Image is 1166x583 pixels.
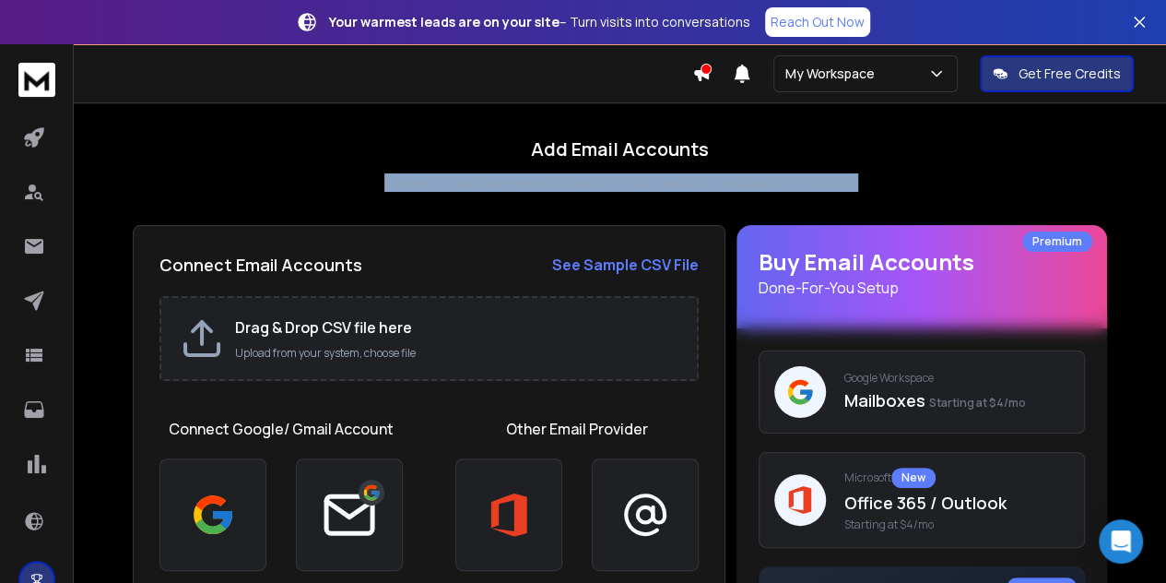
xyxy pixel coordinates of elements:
p: Upload from your system, choose file [235,346,678,361]
p: My Workspace [785,65,882,83]
p: Google Workspace [844,371,1069,386]
p: Reach Out Now [771,13,865,31]
h1: Other Email Provider [506,418,648,440]
h2: Drag & Drop CSV file here [235,316,678,339]
p: Mailboxes [844,387,1069,413]
div: New [891,468,936,488]
div: Premium [1022,232,1092,252]
p: Connect or purchase email accounts to start sending campaigns effortlessly [384,173,855,192]
img: logo [18,63,55,97]
p: Done-For-You Setup [759,277,1085,299]
strong: See Sample CSV File [552,255,699,275]
h2: Connect Email Accounts [159,252,362,278]
strong: Your warmest leads are on your site [329,13,559,30]
a: See Sample CSV File [552,254,699,276]
p: Office 365 / Outlook [844,490,1069,516]
p: Microsoft [844,468,1069,488]
p: – Turn visits into conversations [329,13,750,31]
a: Reach Out Now [765,7,870,37]
h1: Connect Google/ Gmail Account [169,418,394,440]
h1: Add Email Accounts [531,137,709,162]
span: Starting at $4/mo [929,395,1026,410]
span: Starting at $4/mo [844,518,1069,532]
h1: Buy Email Accounts [759,247,1085,299]
button: Get Free Credits [980,55,1134,92]
p: Get Free Credits [1019,65,1121,83]
div: Open Intercom Messenger [1099,519,1143,564]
